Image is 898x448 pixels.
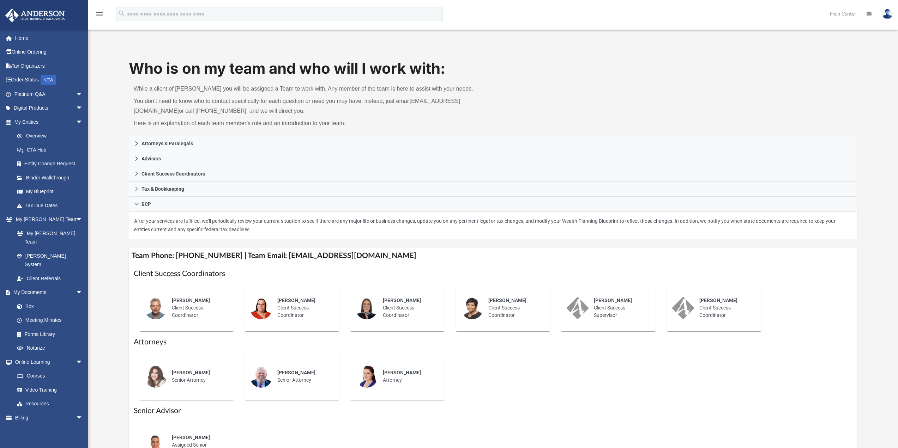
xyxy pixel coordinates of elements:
h1: Senior Advisor [134,406,853,416]
span: arrow_drop_down [76,115,90,129]
h1: Who is on my team and who will I work with: [129,58,858,79]
div: Client Success Supervisor [589,292,651,324]
span: arrow_drop_down [76,355,90,369]
a: Binder Walkthrough [10,171,94,185]
span: [PERSON_NAME] [383,370,421,375]
span: [PERSON_NAME] [277,370,315,375]
img: thumbnail [250,297,272,319]
div: Client Success Coordinator [694,292,756,324]
a: Forms Library [10,327,86,341]
a: Overview [10,129,94,143]
span: Tax & Bookkeeping [141,186,184,191]
div: Client Success Coordinator [167,292,229,324]
h1: Attorneys [134,337,853,347]
span: [PERSON_NAME] [488,297,526,303]
a: Billingarrow_drop_down [5,411,94,425]
span: [PERSON_NAME] [277,297,315,303]
span: Attorneys & Paralegals [141,141,193,146]
p: You don’t need to know who to contact specifically for each question or need you may have; instea... [134,96,488,116]
a: Platinum Q&Aarrow_drop_down [5,87,94,101]
a: menu [95,13,104,18]
p: While a client of [PERSON_NAME] you will be assigned a Team to work with. Any member of the team ... [134,84,488,94]
a: Entity Change Request [10,157,94,171]
span: [PERSON_NAME] [699,297,737,303]
img: thumbnail [355,297,378,319]
img: thumbnail [672,297,694,319]
p: After your services are fulfilled, we’ll periodically review your current situation to see if the... [134,217,852,234]
a: Tax & Bookkeeping [129,182,858,197]
a: Advisors [129,151,858,166]
i: menu [95,10,104,18]
h4: Team Phone: [PHONE_NUMBER] | Team Email: [EMAIL_ADDRESS][DOMAIN_NAME] [129,248,858,264]
a: Meeting Minutes [10,313,90,327]
i: search [118,10,126,17]
a: BCP [129,197,858,212]
img: thumbnail [461,297,483,319]
span: arrow_drop_down [76,101,90,116]
a: Notarize [10,341,90,355]
span: [PERSON_NAME] [172,370,210,375]
h1: Client Success Coordinators [134,269,853,279]
span: Client Success Coordinators [141,171,205,176]
img: thumbnail [250,365,272,388]
a: [PERSON_NAME] System [10,249,90,271]
img: thumbnail [144,365,167,388]
a: Home [5,31,94,45]
span: BCP [141,202,151,207]
a: Online Learningarrow_drop_down [5,355,90,369]
img: User Pic [882,9,893,19]
span: arrow_drop_down [76,87,90,102]
a: Courses [10,369,90,383]
a: My Documentsarrow_drop_down [5,286,90,300]
img: thumbnail [566,297,589,319]
img: Anderson Advisors Platinum Portal [3,8,67,22]
div: Senior Attorney [272,364,334,389]
a: Attorneys & Paralegals [129,136,858,151]
a: Resources [10,397,90,411]
a: My [PERSON_NAME] Teamarrow_drop_down [5,213,90,227]
span: [PERSON_NAME] [172,297,210,303]
a: [EMAIL_ADDRESS][DOMAIN_NAME] [134,98,460,114]
span: arrow_drop_down [76,411,90,425]
a: Order StatusNEW [5,73,94,87]
div: NEW [41,75,56,85]
p: Here is an explanation of each team member’s role and an introduction to your team. [134,118,488,128]
div: Attorney [378,364,440,389]
span: [PERSON_NAME] [172,435,210,440]
img: thumbnail [355,365,378,388]
span: arrow_drop_down [76,286,90,300]
a: CTA Hub [10,143,94,157]
a: Box [10,299,86,313]
a: Tax Due Dates [10,198,94,213]
div: Senior Attorney [167,364,229,389]
a: My [PERSON_NAME] Team [10,226,86,249]
img: thumbnail [144,297,167,319]
a: Video Training [10,383,86,397]
div: Client Success Coordinator [378,292,440,324]
span: [PERSON_NAME] [594,297,632,303]
a: My Blueprint [10,185,90,199]
div: Client Success Coordinator [272,292,334,324]
a: Tax Organizers [5,59,94,73]
a: Client Success Coordinators [129,166,858,182]
div: BCP [129,212,858,239]
a: My Entitiesarrow_drop_down [5,115,94,129]
span: Advisors [141,156,161,161]
a: Online Ordering [5,45,94,59]
span: arrow_drop_down [76,213,90,227]
div: Client Success Coordinator [483,292,545,324]
span: [PERSON_NAME] [383,297,421,303]
a: Digital Productsarrow_drop_down [5,101,94,115]
a: Client Referrals [10,271,90,286]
